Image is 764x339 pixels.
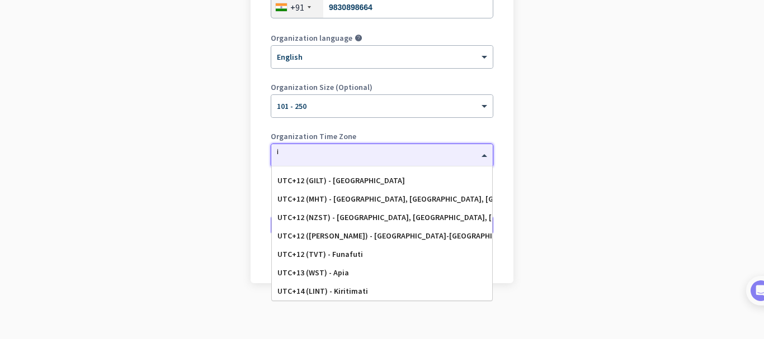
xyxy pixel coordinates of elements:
[271,132,493,140] label: Organization Time Zone
[271,34,352,42] label: Organization language
[271,255,493,263] div: Go back
[271,83,493,91] label: Organization Size (Optional)
[277,176,487,185] div: UTC+12 (GILT) - [GEOGRAPHIC_DATA]
[277,194,487,204] div: UTC+12 (MHT) - [GEOGRAPHIC_DATA], [GEOGRAPHIC_DATA], [GEOGRAPHIC_DATA]
[272,166,492,300] div: Options List
[277,287,487,296] div: UTC+14 (LINT) - Kiritimati
[271,215,493,235] button: Create Organization
[290,2,304,13] div: +91
[277,250,487,259] div: UTC+12 (TVT) - Funafuti
[277,231,487,241] div: UTC+12 ([PERSON_NAME]) - [GEOGRAPHIC_DATA]-[GEOGRAPHIC_DATA], [GEOGRAPHIC_DATA], [GEOGRAPHIC_DATA...
[277,268,487,278] div: UTC+13 (WST) - Apia
[277,213,487,222] div: UTC+12 (NZST) - [GEOGRAPHIC_DATA], [GEOGRAPHIC_DATA], [GEOGRAPHIC_DATA], [GEOGRAPHIC_DATA]
[355,34,362,42] i: help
